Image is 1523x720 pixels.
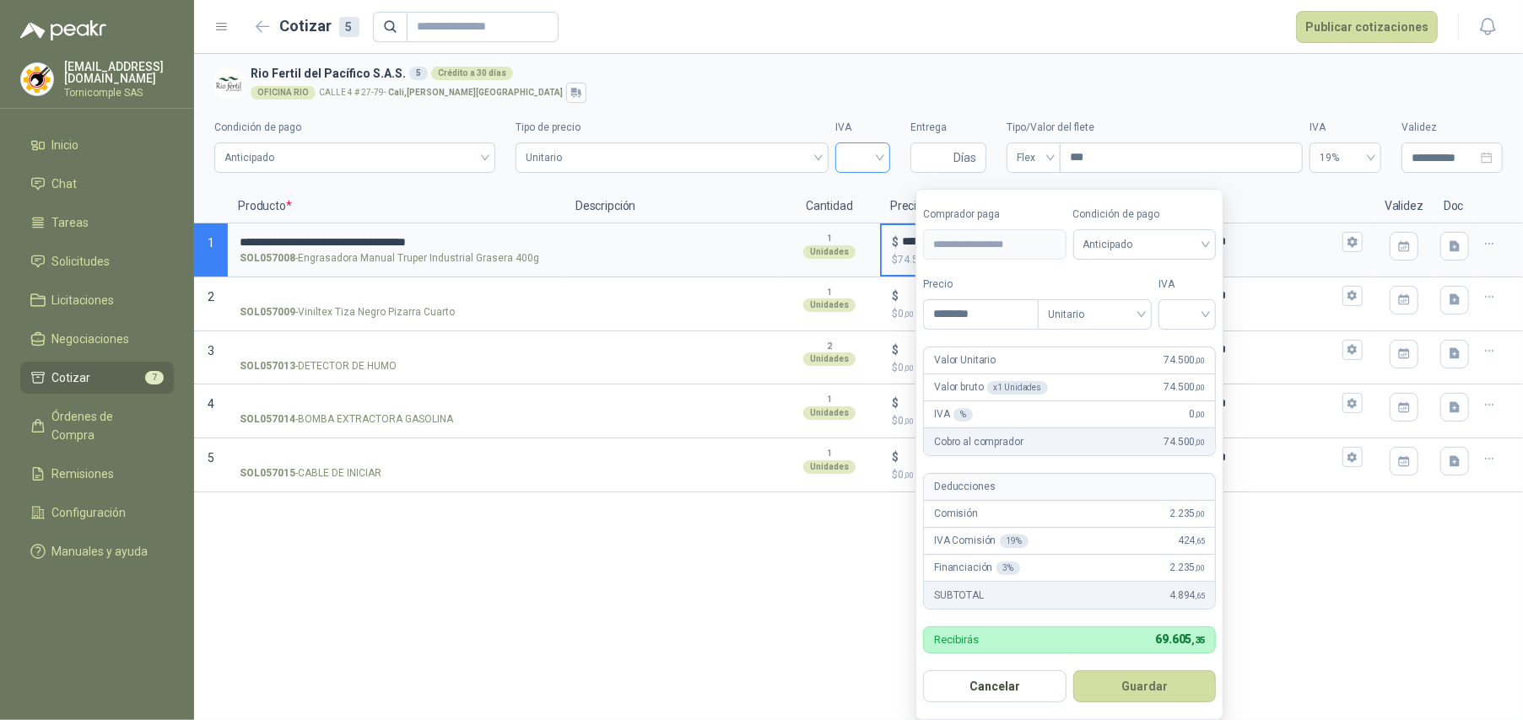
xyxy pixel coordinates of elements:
p: $ [892,360,1082,376]
span: Flex [1017,145,1050,170]
label: IVA [1310,120,1381,136]
div: 5 [409,67,428,80]
label: Precio [923,277,1038,293]
span: 0 [1190,406,1205,422]
span: ,65 [1196,536,1206,545]
a: Solicitudes [20,245,174,277]
p: IVA Comisión [934,533,1029,549]
p: - Engrasadora Manual Truper Industrial Grasera 400g [240,250,539,266]
span: 5 [208,451,214,465]
span: Configuración [52,503,127,522]
span: ,00 [1196,356,1206,365]
button: Flex $ [1342,232,1363,252]
label: Comprador paga [923,207,1067,223]
span: 0 [898,415,914,427]
span: Días [953,143,976,172]
label: IVA [1158,277,1216,293]
span: 2.235 [1169,506,1205,522]
p: $ [892,394,899,412]
input: SOL057008-Engrasadora Manual Truper Industrial Grasera 400g [240,236,554,249]
strong: Cali , [PERSON_NAME][GEOGRAPHIC_DATA] [388,88,563,97]
div: Unidades [803,352,856,366]
span: 4.894 [1169,588,1205,604]
span: Anticipado [1083,232,1207,257]
p: $ [892,306,1082,322]
span: Unitario [526,145,818,170]
p: [EMAIL_ADDRESS][DOMAIN_NAME] [64,61,174,84]
span: 2.235 [1169,560,1205,576]
input: SOL057013-DETECTOR DE HUMO [240,344,554,357]
p: Doc [1434,190,1476,223]
a: Licitaciones [20,284,174,316]
a: Inicio [20,129,174,161]
a: Manuales y ayuda [20,535,174,567]
label: IVA [835,120,890,136]
p: Valor bruto [934,379,1048,395]
label: Validez [1401,120,1503,136]
span: ,00 [904,416,914,426]
p: Cantidad [779,190,880,223]
div: Unidades [803,245,856,259]
span: Tareas [52,213,89,232]
h3: Rio Fertil del Pacífico S.A.S. [251,64,1496,83]
p: - Viniltex Tiza Negro Pizarra Cuarto [240,304,455,320]
p: Financiación [934,560,1020,576]
p: 1 [827,232,832,245]
input: SOL057014-BOMBA EXTRACTORA GASOLINA [240,397,554,410]
input: Flex $ [1219,397,1339,410]
p: - DETECTOR DE HUMO [240,358,397,374]
strong: SOL057014 [240,411,295,427]
p: $ [892,413,1082,429]
span: Licitaciones [52,291,115,309]
span: 74.500 [898,254,940,266]
a: Órdenes de Compra [20,400,174,451]
span: 19% [1320,145,1371,170]
span: 0 [898,362,914,373]
div: Unidades [803,460,856,474]
h2: Cotizar [280,14,359,38]
button: Flex $ [1342,286,1363,306]
span: Anticipado [224,145,485,170]
input: $$0,00 [902,289,1058,302]
span: 69.605 [1155,632,1205,646]
input: $$0,00 [902,451,1058,464]
span: ,00 [1196,410,1206,419]
span: ,65 [1196,591,1206,600]
strong: SOL057008 [240,250,295,266]
strong: SOL057009 [240,304,295,320]
strong: SOL057015 [240,465,295,481]
span: 4 [208,397,214,411]
p: $ [892,233,899,251]
p: Flete [1161,190,1374,223]
div: Unidades [803,406,856,420]
input: $$0,00 [902,397,1058,410]
span: Solicitudes [52,252,111,271]
label: Condición de pago [1073,207,1217,223]
a: Configuración [20,497,174,529]
p: Precio [880,190,1094,223]
input: $$0,00 [902,343,1058,356]
button: Flex $ [1342,393,1363,413]
label: Entrega [910,120,986,136]
img: Company Logo [21,63,53,95]
button: Flex $ [1342,447,1363,467]
label: Tipo/Valor del flete [1007,120,1303,136]
div: Unidades [803,298,856,312]
p: - BOMBA EXTRACTORA GASOLINA [240,411,453,427]
span: 74.500 [1164,434,1205,450]
p: $ [892,341,899,359]
input: SOL057009-Viniltex Tiza Negro Pizarra Cuarto [240,290,554,303]
p: Cobro al comprador [934,434,1023,450]
span: 2 [208,290,214,304]
span: Órdenes de Compra [52,407,158,444]
p: Comisión [934,506,978,522]
p: - CABLE DE INICIAR [240,465,381,481]
p: IVA [934,406,972,422]
span: ,35 [1192,635,1206,646]
input: Flex $ [1219,451,1339,464]
span: Unitario [1048,302,1142,327]
span: ,00 [1196,383,1206,392]
span: 3 [208,344,214,357]
a: Chat [20,168,174,200]
span: Negociaciones [52,330,130,348]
